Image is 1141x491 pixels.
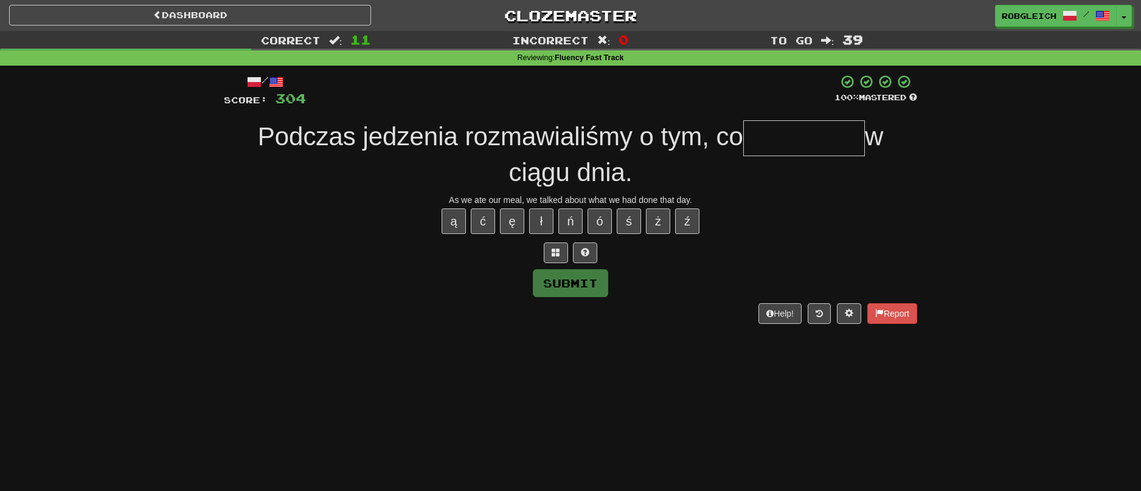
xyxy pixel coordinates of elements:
[834,92,917,103] div: Mastered
[617,208,641,234] button: ś
[842,32,863,47] span: 39
[500,208,524,234] button: ę
[529,208,553,234] button: ł
[573,242,597,263] button: Single letter hint - you only get 1 per sentence and score half the points! alt+h
[442,208,466,234] button: ą
[350,32,371,47] span: 11
[533,269,608,297] button: Submit
[1083,10,1089,18] span: /
[808,303,831,324] button: Round history (alt+y)
[758,303,802,324] button: Help!
[675,208,699,234] button: ź
[389,5,751,26] a: Clozemaster
[261,34,321,46] span: Correct
[1002,10,1056,21] span: RobGleich
[258,122,743,151] span: Podczas jedzenia rozmawialiśmy o tym, co
[512,34,589,46] span: Incorrect
[224,74,306,89] div: /
[834,92,859,102] span: 100 %
[995,5,1117,27] a: RobGleich /
[471,208,495,234] button: ć
[597,35,611,46] span: :
[555,53,623,62] strong: Fluency Fast Track
[544,242,568,263] button: Switch sentence to multiple choice alt+p
[770,34,813,46] span: To go
[821,35,834,46] span: :
[275,91,306,106] span: 304
[224,194,917,206] div: As we ate our meal, we talked about what we had done that day.
[646,208,670,234] button: ż
[558,208,583,234] button: ń
[224,95,268,105] span: Score:
[329,35,342,46] span: :
[588,208,612,234] button: ó
[867,303,917,324] button: Report
[619,32,629,47] span: 0
[508,122,883,187] span: w ciągu dnia.
[9,5,371,26] a: Dashboard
